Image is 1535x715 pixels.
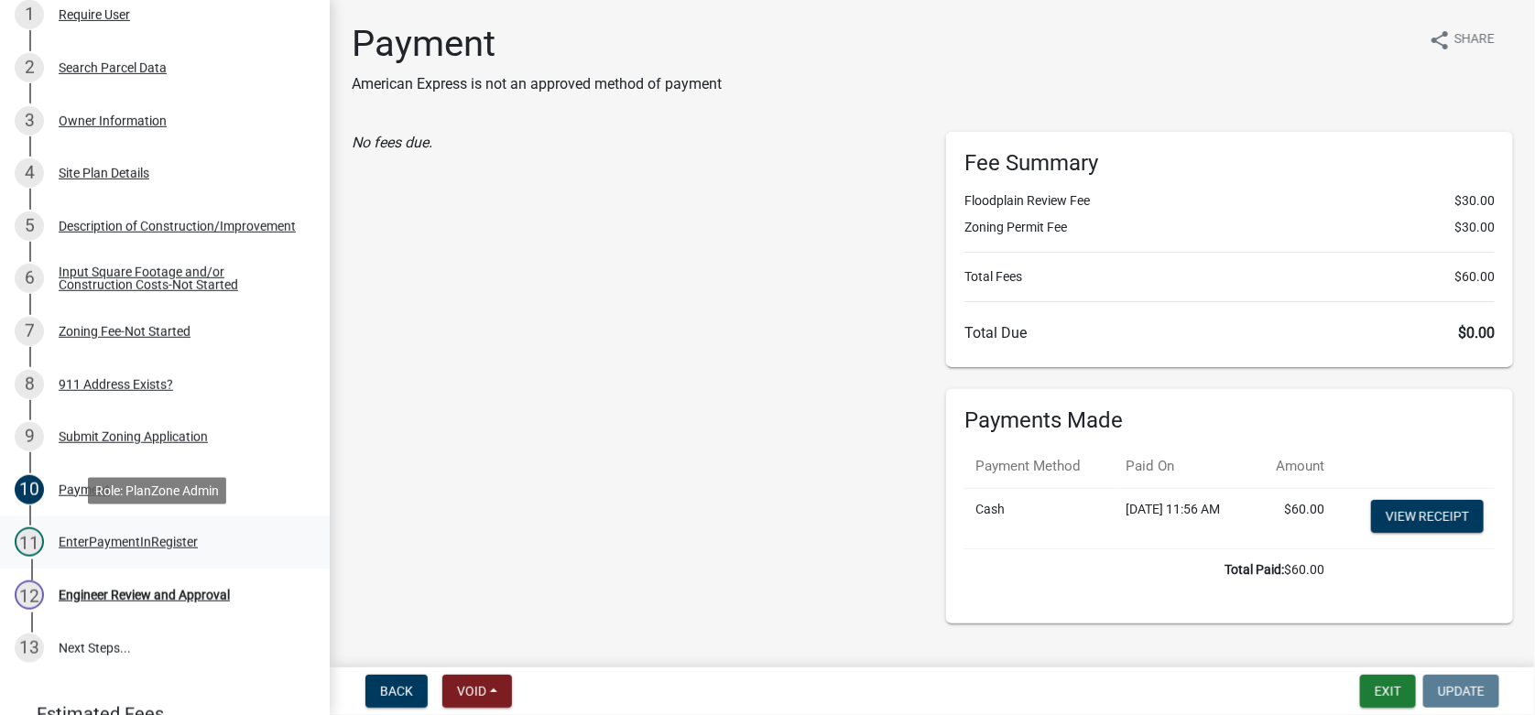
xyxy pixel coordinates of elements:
div: 12 [15,580,44,610]
i: share [1429,29,1451,51]
li: Floodplain Review Fee [964,191,1495,211]
th: Amount [1252,445,1335,488]
span: $0.00 [1458,324,1495,341]
span: Void [457,684,486,699]
button: shareShare [1414,22,1509,58]
div: 6 [15,264,44,293]
div: Input Square Footage and/or Construction Costs-Not Started [59,265,300,291]
div: 3 [15,106,44,135]
button: Update [1423,675,1499,708]
div: Zoning Fee-Not Started [59,325,191,338]
span: $30.00 [1454,191,1495,211]
div: 4 [15,158,44,188]
h6: Fee Summary [964,150,1495,177]
td: $60.00 [964,548,1335,590]
div: Search Parcel Data [59,61,167,74]
div: 11 [15,527,44,557]
div: 10 [15,475,44,504]
button: Void [442,675,512,708]
i: No fees due. [352,134,432,151]
div: Owner Information [59,114,167,127]
span: $30.00 [1454,218,1495,237]
p: American Express is not an approved method of payment [352,73,722,95]
button: Back [365,675,428,708]
li: Total Fees [964,267,1495,287]
td: $60.00 [1252,488,1335,548]
div: Site Plan Details [59,167,149,179]
span: Share [1454,29,1495,51]
span: $60.00 [1454,267,1495,287]
div: 5 [15,211,44,241]
span: Update [1438,684,1485,699]
div: 13 [15,634,44,663]
li: Zoning Permit Fee [964,218,1495,237]
div: 7 [15,317,44,346]
div: 9 [15,422,44,451]
b: Total Paid: [1225,562,1284,577]
div: 8 [15,370,44,399]
div: Submit Zoning Application [59,430,208,443]
div: 911 Address Exists? [59,378,173,391]
div: Description of Construction/Improvement [59,220,296,233]
div: Role: PlanZone Admin [88,477,226,504]
div: EnterPaymentInRegister [59,536,198,548]
div: Engineer Review and Approval [59,589,230,601]
h6: Total Due [964,324,1495,341]
td: Cash [964,488,1115,548]
a: View receipt [1371,500,1484,533]
td: [DATE] 11:56 AM [1115,488,1252,548]
h1: Payment [352,22,722,66]
th: Paid On [1115,445,1252,488]
span: Back [380,684,413,699]
h6: Payments Made [964,407,1495,434]
div: Require User [59,8,130,21]
div: 2 [15,53,44,82]
button: Exit [1360,675,1416,708]
th: Payment Method [964,445,1115,488]
div: Payment [59,483,110,496]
